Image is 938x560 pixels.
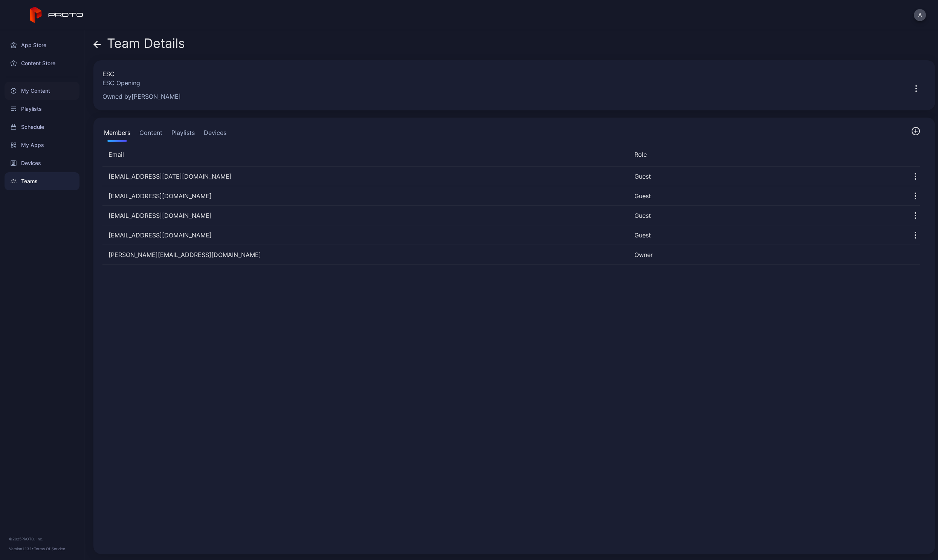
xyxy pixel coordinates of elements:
[102,191,628,200] div: sameer.shah@emirates.com
[108,150,628,159] div: Email
[102,69,897,78] div: ESC
[5,100,79,118] a: Playlists
[102,78,897,87] div: ESC Opening
[634,150,894,159] div: Role
[634,172,894,181] div: Guest
[138,127,164,142] button: Content
[5,136,79,154] a: My Apps
[102,92,897,101] div: Owned by [PERSON_NAME]
[102,250,628,259] div: ahmad.elwaly@emirates.com
[5,36,79,54] a: App Store
[634,211,894,220] div: Guest
[93,36,185,54] div: Team Details
[102,211,628,220] div: fatima.bnarialawadhi@emirates.com
[34,546,65,551] a: Terms Of Service
[102,231,628,240] div: sridhar.p@emirates.com
[5,82,79,100] a: My Content
[102,172,628,181] div: aparna.raja@emirates.com
[102,127,132,142] button: Members
[5,54,79,72] a: Content Store
[634,231,894,240] div: Guest
[5,154,79,172] a: Devices
[9,546,34,551] span: Version 1.13.1 •
[5,172,79,190] a: Teams
[202,127,228,142] button: Devices
[9,536,75,542] div: © 2025 PROTO, Inc.
[914,9,926,21] button: A
[634,191,894,200] div: Guest
[5,118,79,136] a: Schedule
[634,250,894,259] div: Owner
[170,127,196,142] button: Playlists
